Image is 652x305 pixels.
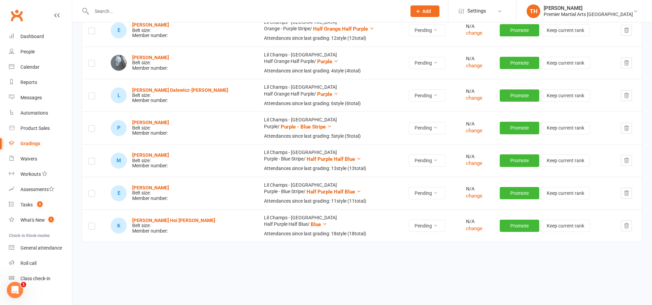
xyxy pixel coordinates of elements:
[21,282,26,287] span: 1
[9,240,72,256] a: General attendance kiosk mode
[317,57,339,66] button: Purple
[20,125,50,131] div: Product Sales
[500,24,539,36] button: Promote
[541,220,590,232] button: Keep current rank
[409,220,445,232] button: Pending
[500,154,539,167] button: Promote
[500,122,539,134] button: Promote
[466,94,482,102] button: change
[132,87,228,93] strong: [PERSON_NAME] Dalewicz-[PERSON_NAME]
[132,120,169,136] div: Belt size: Member number:
[258,79,403,112] td: Lil Champs - [GEOGRAPHIC_DATA] Half Orange Half Purple /
[466,89,487,94] div: N/A
[307,156,355,162] span: Half Purple Half Blue
[466,154,487,159] div: N/A
[409,57,445,69] button: Pending
[541,57,590,69] button: Keep current rank
[111,120,127,136] div: Patrick Ostace
[37,201,43,207] span: 5
[466,159,482,167] button: change
[258,209,403,242] td: Lil Champs - [GEOGRAPHIC_DATA] Half Purple Half Blue /
[132,153,169,168] div: Belt size: Member number:
[466,126,482,135] button: change
[541,89,590,102] button: Keep current rank
[541,154,590,167] button: Keep current rank
[111,218,127,234] div: Karl Hoi Pok Tong
[311,221,321,227] span: Blue
[409,24,445,36] button: Pending
[111,55,127,71] img: Callie-Raie Guilfoyle
[111,185,127,201] div: Evan Jakubauskas
[111,87,127,103] div: Levi Dalewicz-kitto
[313,26,368,32] span: Half Orange Half Purple
[111,153,127,169] div: Max Frankland
[544,11,633,17] div: Premier Martial Arts [GEOGRAPHIC_DATA]
[466,192,482,200] button: change
[258,144,403,177] td: Lil Champs - [GEOGRAPHIC_DATA] Purple - Blue Stripe /
[258,112,403,144] td: Lil Champs - [GEOGRAPHIC_DATA] Purple /
[466,224,482,233] button: change
[20,187,54,192] div: Assessments
[20,80,37,85] div: Reports
[9,151,72,167] a: Waivers
[500,89,539,102] button: Promote
[258,177,403,209] td: Lil Champs - [GEOGRAPHIC_DATA] Purple - Blue Stripe /
[7,282,23,298] iframe: Intercom live chat
[132,55,169,71] div: Belt size: Member number:
[409,154,445,167] button: Pending
[111,22,127,38] div: Edward Pyrah
[9,136,72,151] a: Gradings
[20,276,50,281] div: Class check-in
[8,7,25,24] a: Clubworx
[466,56,487,61] div: N/A
[317,90,339,98] button: Purple
[409,89,445,102] button: Pending
[20,156,37,162] div: Waivers
[20,64,40,70] div: Calendar
[20,34,44,39] div: Dashboard
[544,5,633,11] div: [PERSON_NAME]
[307,155,361,163] button: Half Purple Half Blue
[20,217,45,223] div: What's New
[9,167,72,182] a: Workouts
[132,55,169,60] a: [PERSON_NAME]
[466,219,487,224] div: N/A
[9,90,72,105] a: Messages
[132,152,169,158] a: [PERSON_NAME]
[264,199,397,204] div: Attendances since last grading: 11 style ( 11 total)
[311,220,327,228] button: Blue
[9,197,72,213] a: Tasks 5
[20,245,62,251] div: General attendance
[313,25,374,33] button: Half Orange Half Purple
[9,121,72,136] a: Product Sales
[20,260,36,266] div: Roll call
[264,231,397,236] div: Attendances since last grading: 18 style ( 18 total)
[9,182,72,197] a: Assessments
[466,186,487,191] div: N/A
[9,213,72,228] a: What's New1
[410,5,439,17] button: Add
[9,44,72,60] a: People
[132,22,169,28] a: [PERSON_NAME]
[264,101,397,106] div: Attendances since last grading: 6 style ( 6 total)
[132,218,215,234] div: Belt size: Member number:
[541,24,590,36] button: Keep current rank
[307,188,361,196] button: Half Purple Half Blue
[48,217,54,222] span: 1
[132,185,169,201] div: Belt size: Member number:
[317,91,332,97] span: Purple
[90,6,402,16] input: Search...
[9,271,72,286] a: Class kiosk mode
[20,141,40,146] div: Gradings
[500,220,539,232] button: Promote
[132,218,215,223] strong: [PERSON_NAME] Hoi [PERSON_NAME]
[264,68,397,73] div: Attendances since last grading: 4 style ( 4 total)
[132,185,169,190] strong: [PERSON_NAME]
[527,4,540,18] div: TH
[466,24,487,29] div: N/A
[9,60,72,75] a: Calendar
[264,134,397,139] div: Attendances since last grading: 5 style ( 5 total)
